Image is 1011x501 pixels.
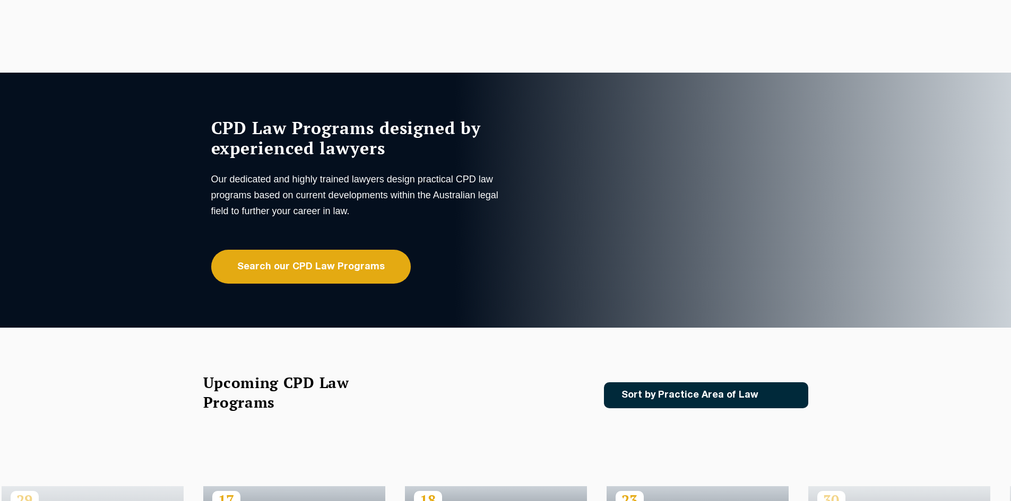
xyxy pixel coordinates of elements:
[211,171,503,219] p: Our dedicated and highly trained lawyers design practical CPD law programs based on current devel...
[775,391,788,400] img: Icon
[211,118,503,158] h1: CPD Law Programs designed by experienced lawyers
[203,373,376,412] h2: Upcoming CPD Law Programs
[604,382,808,408] a: Sort by Practice Area of Law
[211,250,411,284] a: Search our CPD Law Programs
